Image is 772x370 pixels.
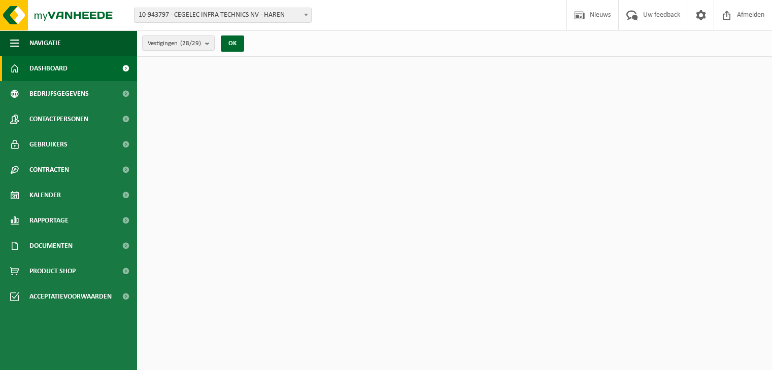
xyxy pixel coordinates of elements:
button: OK [221,35,244,52]
span: Contactpersonen [29,106,88,132]
span: Documenten [29,233,73,258]
span: 10-943797 - CEGELEC INFRA TECHNICS NV - HAREN [135,8,311,22]
span: Acceptatievoorwaarden [29,284,112,309]
span: Kalender [29,182,61,208]
span: Gebruikers [29,132,68,157]
span: Contracten [29,157,69,182]
span: Vestigingen [148,36,201,51]
span: Product Shop [29,258,76,284]
span: Navigatie [29,30,61,56]
button: Vestigingen(28/29) [142,35,215,51]
span: Dashboard [29,56,68,81]
count: (28/29) [180,40,201,47]
span: Bedrijfsgegevens [29,81,89,106]
span: Rapportage [29,208,69,233]
span: 10-943797 - CEGELEC INFRA TECHNICS NV - HAREN [134,8,312,23]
